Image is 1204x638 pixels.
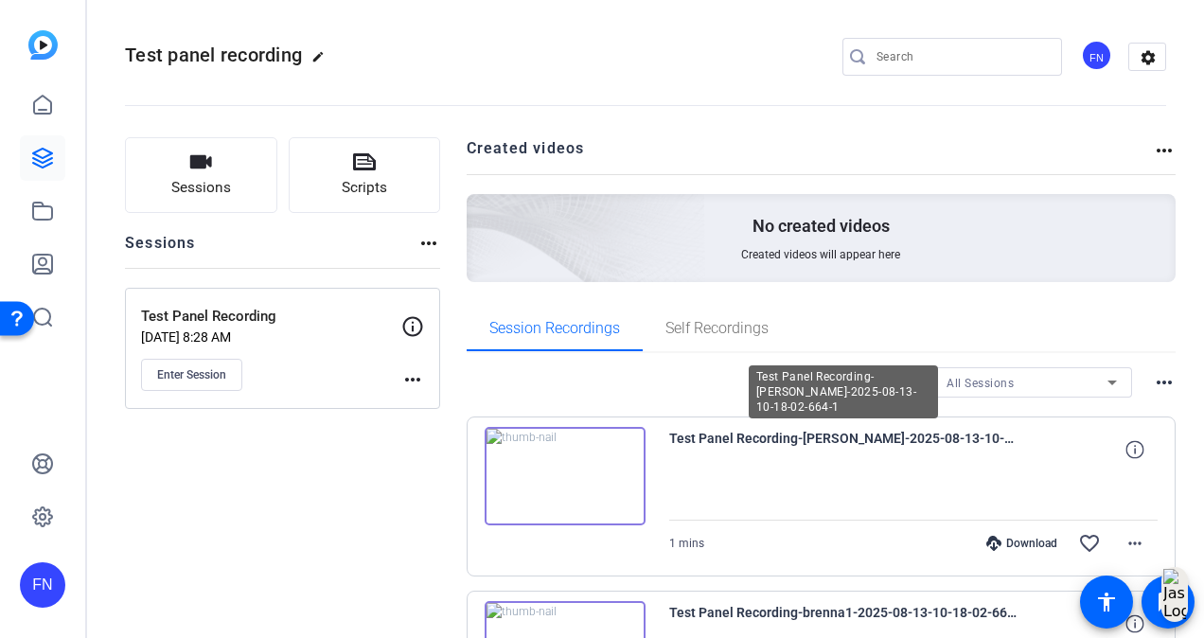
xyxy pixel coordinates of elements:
[141,306,401,328] p: Test Panel Recording
[876,45,1047,68] input: Search
[1153,371,1176,394] mat-icon: more_horiz
[1081,40,1114,73] ngx-avatar: Fiona Nath
[467,137,1154,174] h2: Created videos
[289,137,441,213] button: Scripts
[141,359,242,391] button: Enter Session
[977,536,1067,551] div: Download
[489,321,620,336] span: Session Recordings
[669,427,1019,472] span: Test Panel Recording-[PERSON_NAME]-2025-08-13-10-18-02-664-1
[1153,139,1176,162] mat-icon: more_horiz
[752,215,890,238] p: No created videos
[417,232,440,255] mat-icon: more_horiz
[255,7,706,417] img: Creted videos background
[1081,40,1112,71] div: FN
[171,177,231,199] span: Sessions
[311,50,334,73] mat-icon: edit
[669,537,704,550] span: 1 mins
[125,232,196,268] h2: Sessions
[741,247,900,262] span: Created videos will appear here
[834,371,912,394] p: Bulk select
[1157,591,1179,613] mat-icon: message
[665,321,769,336] span: Self Recordings
[125,137,277,213] button: Sessions
[1095,591,1118,613] mat-icon: accessibility
[1129,44,1167,72] mat-icon: settings
[485,427,646,525] img: thumb-nail
[947,377,1014,390] span: All Sessions
[1124,532,1146,555] mat-icon: more_horiz
[342,177,387,199] span: Scripts
[1078,532,1101,555] mat-icon: favorite_border
[28,30,58,60] img: blue-gradient.svg
[20,562,65,608] div: FN
[401,368,424,391] mat-icon: more_horiz
[125,44,302,66] span: Test panel recording
[141,329,401,345] p: [DATE] 8:28 AM
[806,371,834,394] mat-icon: radio_button_unchecked
[157,367,226,382] span: Enter Session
